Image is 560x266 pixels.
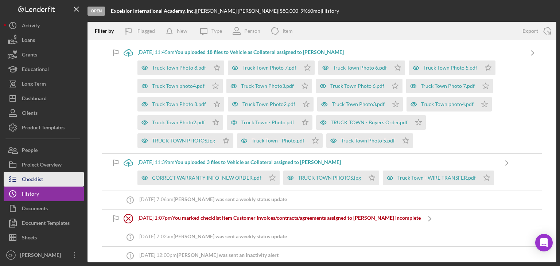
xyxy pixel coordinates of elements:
div: Truck Town Photo 6.pdf [333,65,387,71]
div: Type [211,28,222,34]
div: Truck Town Photo 8.pdf [152,101,206,107]
button: Truck Town - Photo.pdf [237,133,323,148]
button: Truck Town Photo 6.pdf [316,79,402,93]
button: Project Overview [4,157,84,172]
div: 9 % [300,8,307,14]
button: Truck Town - WIRE TRANSFER.pdf [383,171,494,185]
div: CORRECT WARRANTY INFO- NEW ORDER.pdf [152,175,261,181]
div: Truck Town photo4.pdf [152,83,205,89]
div: Checklist [22,172,43,188]
button: CH[PERSON_NAME] [4,248,84,262]
button: Activity [4,18,84,33]
a: [DATE] 11:39amYou uploaded 3 files to Vehicle as Collateral assigned to [PERSON_NAME]CORRECT WARR... [119,154,516,191]
div: Document Templates [22,216,70,232]
div: Loans [22,33,35,49]
button: Truck Town Photo 6.pdf [318,60,405,75]
div: Truck Town Photo 7.pdf [421,83,475,89]
div: [PERSON_NAME] [PERSON_NAME] | [196,8,280,14]
span: $80,000 [280,8,298,14]
button: Grants [4,47,84,62]
a: [DATE] 1:07pmYou marked checklist item Customer invoices/contracts/agreements assigned to [PERSON... [119,210,439,228]
button: History [4,187,84,201]
button: People [4,143,84,157]
button: New [162,24,195,38]
button: Truck Town Photo 8.pdf [137,60,224,75]
b: [PERSON_NAME] was sent a weekly status update [174,233,287,239]
div: TRUCK TOWN PHOTOS.jpg [152,138,215,144]
button: Truck Town Photo 5.pdf [409,60,495,75]
div: Open Intercom Messenger [535,234,553,251]
div: Truck Town Photo 6.pdf [330,83,384,89]
div: People [22,143,38,159]
div: Truck Town - Photo.pdf [241,120,294,125]
div: Truck Town Photo 5.pdf [423,65,477,71]
button: Flagged [119,24,162,38]
button: Documents [4,201,84,216]
b: You uploaded 3 files to Vehicle as Collateral assigned to [PERSON_NAME] [175,159,341,165]
button: Clients [4,106,84,120]
div: New [177,24,187,38]
div: Truck Town Photo3.pdf [332,101,385,107]
button: TRUCK TOWN PHOTOS.jpg [137,133,233,148]
div: Truck Town Photo2.pdf [152,120,205,125]
div: Item [283,28,293,34]
div: Dashboard [22,91,47,107]
button: Export [515,24,556,38]
div: TRUCK TOWN - Buyers Order.pdf [331,120,408,125]
b: You marked checklist item Customer invoices/contracts/agreements assigned to [PERSON_NAME] incomp... [172,215,421,221]
button: Truck Town Photo 7.pdf [228,60,315,75]
div: Truck Town - WIRE TRANSFER.pdf [397,175,476,181]
div: Clients [22,106,38,122]
div: [DATE] 1:07pm [137,215,421,221]
div: Grants [22,47,37,64]
div: [DATE] 11:45am [137,49,524,55]
b: [PERSON_NAME] was sent a weekly status update [174,196,287,202]
button: Truck Town Photo2.pdf [137,115,223,130]
div: Truck Town - Photo.pdf [252,138,304,144]
div: Truck Town Photo 7.pdf [242,65,296,71]
a: Sheets [4,230,84,245]
div: Product Templates [22,120,65,137]
button: Truck Town Photo3.pdf [226,79,312,93]
a: [DATE] 11:45amYou uploaded 18 files to Vehicle as Collateral assigned to [PERSON_NAME]Truck Town ... [119,44,542,153]
div: Export [522,24,538,38]
div: History [22,187,39,203]
button: Truck Town Photo 8.pdf [137,97,224,112]
button: Truck Town Photo 5.pdf [326,133,413,148]
button: Long-Term [4,77,84,91]
a: Loans [4,33,84,47]
div: Person [244,28,260,34]
div: 60 mo [307,8,320,14]
button: Truck Town Photo3.pdf [317,97,403,112]
div: [PERSON_NAME] [18,248,66,264]
button: Truck Town - Photo.pdf [227,115,312,130]
div: Open [87,7,105,16]
div: Sheets [22,230,37,247]
div: | History [320,8,339,14]
a: Educational [4,62,84,77]
div: | [111,8,196,14]
div: Activity [22,18,40,35]
button: Truck Town photo4.pdf [407,97,492,112]
div: Documents [22,201,48,218]
button: Truck Town Photo 7.pdf [406,79,493,93]
text: CH [8,253,13,257]
button: Dashboard [4,91,84,106]
button: Checklist [4,172,84,187]
button: Truck Town photo4.pdf [137,79,223,93]
div: Truck Town photo4.pdf [421,101,474,107]
button: Document Templates [4,216,84,230]
div: Truck Town Photo3.pdf [241,83,294,89]
div: [DATE] 7:06am [139,196,287,202]
button: TRUCK TOWN - Buyers Order.pdf [316,115,426,130]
